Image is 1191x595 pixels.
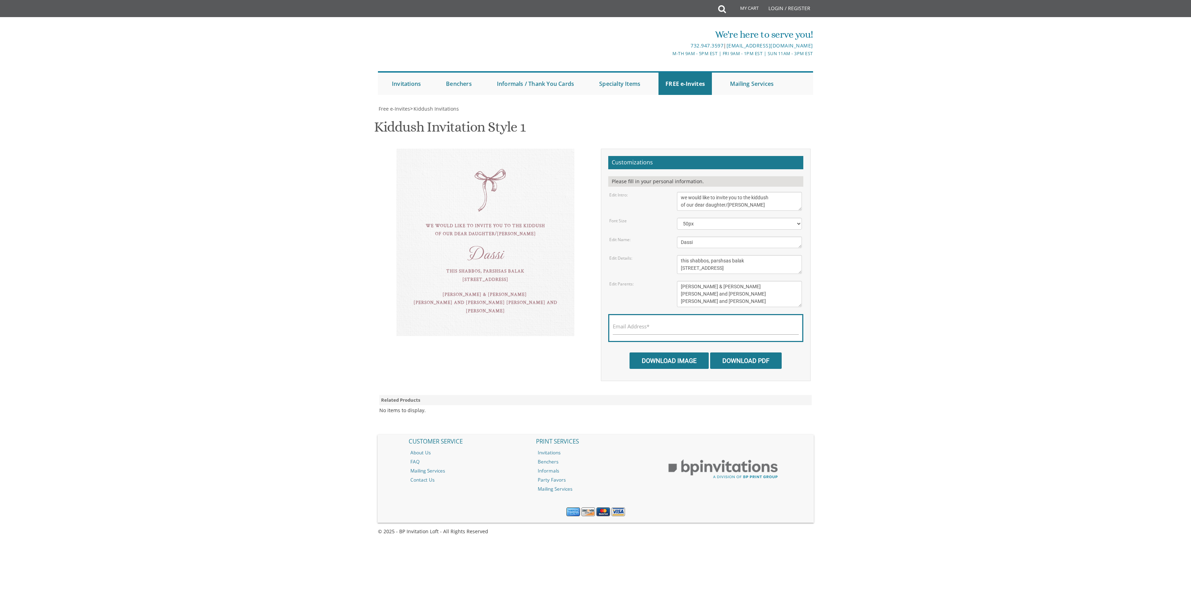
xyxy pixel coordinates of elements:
[611,507,625,516] img: Visa
[410,267,560,284] div: this shabbos, parshsas balak [STREET_ADDRESS]
[677,281,802,307] textarea: [PERSON_NAME] & [PERSON_NAME] [PERSON_NAME] and [PERSON_NAME] [PERSON_NAME] and [PERSON_NAME]
[533,448,659,457] a: Invitations
[533,484,659,493] a: Mailing Services
[523,28,813,42] div: We're here to serve you!
[490,73,581,95] a: Informals / Thank You Cards
[533,466,659,475] a: Informals
[609,192,628,198] label: Edit Intro:
[379,105,410,112] span: Free e-Invites
[660,454,786,485] img: BP Print Group
[405,448,531,457] a: About Us
[378,528,814,535] div: © 2025 - BP Invitation Loft - All Rights Reserved
[410,291,560,315] div: [PERSON_NAME] & [PERSON_NAME] [PERSON_NAME] and [PERSON_NAME] [PERSON_NAME] and [PERSON_NAME]
[523,50,813,57] div: M-Th 9am - 5pm EST | Fri 9am - 1pm EST | Sun 11am - 3pm EST
[405,466,531,475] a: Mailing Services
[439,73,479,95] a: Benchers
[566,507,580,516] img: American Express
[533,475,659,484] a: Party Favors
[405,475,531,484] a: Contact Us
[410,249,560,257] div: Dassi
[677,192,802,211] textarea: we would like to invite you to the kiddush of our dear daughter/[PERSON_NAME]
[677,237,802,248] textarea: Dassi
[609,281,634,287] label: Edit Parents:
[725,1,764,18] a: My Cart
[405,457,531,466] a: FAQ
[608,156,803,169] h2: Customizations
[592,73,647,95] a: Specialty Items
[413,105,459,112] a: Kiddush Invitations
[414,105,459,112] span: Kiddush Invitations
[609,255,632,261] label: Edit Details:
[609,237,631,243] label: Edit Name:
[596,507,610,516] img: MasterCard
[533,457,659,466] a: Benchers
[581,507,595,516] img: Discover
[374,119,526,140] h1: Kiddush Invitation Style 1
[710,352,782,369] input: Download PDF
[405,435,531,448] h2: CUSTOMER SERVICE
[691,42,723,49] a: 732.947.3597
[677,255,802,274] textarea: this shabbos, parshsas balak [STREET_ADDRESS]
[533,435,659,448] h2: PRINT SERVICES
[630,352,709,369] input: Download Image
[410,222,560,238] div: we would like to invite you to the kiddush of our dear daughter/[PERSON_NAME]
[379,407,426,414] div: No items to display.
[385,73,428,95] a: Invitations
[727,42,813,49] a: [EMAIL_ADDRESS][DOMAIN_NAME]
[609,218,627,224] label: Font Size
[523,42,813,50] div: |
[723,73,781,95] a: Mailing Services
[613,323,649,330] label: Email Address*
[410,105,459,112] span: >
[378,105,410,112] a: Free e-Invites
[608,176,803,187] div: Please fill in your personal information.
[658,73,712,95] a: FREE e-Invites
[379,395,812,405] div: Related Products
